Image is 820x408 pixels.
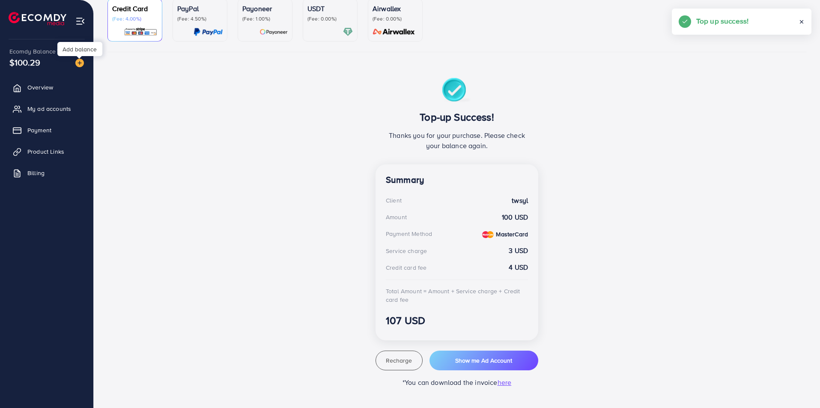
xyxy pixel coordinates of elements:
img: success [442,78,472,104]
img: card [343,27,353,37]
h5: Top up success! [696,15,748,27]
p: (Fee: 4.50%) [177,15,223,22]
strong: twsyl [512,196,528,205]
div: Add balance [57,42,102,56]
img: card [370,27,418,37]
strong: 4 USD [509,262,528,272]
p: Credit Card [112,3,158,14]
p: PayPal [177,3,223,14]
strong: 100 USD [502,212,528,222]
img: credit [482,231,494,238]
a: Payment [6,122,87,139]
p: (Fee: 0.00%) [307,15,353,22]
span: Overview [27,83,53,92]
p: (Fee: 4.00%) [112,15,158,22]
strong: 3 USD [509,246,528,256]
span: Show me Ad Account [455,356,512,365]
img: card [194,27,223,37]
p: Airwallex [373,3,418,14]
img: logo [9,12,66,25]
div: Amount [386,213,407,221]
div: Total Amount = Amount + Service charge + Credit card fee [386,287,528,304]
img: menu [75,16,85,26]
span: $100.29 [10,47,40,78]
span: My ad accounts [27,104,71,113]
span: Recharge [386,356,412,365]
a: Overview [6,79,87,96]
p: Payoneer [242,3,288,14]
span: Ecomdy Balance [9,47,56,56]
img: card [124,27,158,37]
p: (Fee: 1.00%) [242,15,288,22]
button: Recharge [376,351,423,370]
div: Credit card fee [386,263,426,272]
span: Product Links [27,147,64,156]
a: My ad accounts [6,100,87,117]
img: image [75,59,84,67]
p: (Fee: 0.00%) [373,15,418,22]
span: Payment [27,126,51,134]
strong: MasterCard [496,230,528,238]
iframe: Chat [784,369,814,402]
h4: Summary [386,175,528,185]
div: Payment Method [386,229,432,238]
span: Billing [27,169,45,177]
button: Show me Ad Account [429,351,538,370]
div: Service charge [386,247,427,255]
h3: 107 USD [386,314,528,327]
span: here [498,378,512,387]
img: card [259,27,288,37]
p: USDT [307,3,353,14]
p: *You can download the invoice [376,377,538,387]
a: Billing [6,164,87,182]
div: Client [386,196,402,205]
p: Thanks you for your purchase. Please check your balance again. [386,130,528,151]
a: Product Links [6,143,87,160]
h3: Top-up Success! [386,111,528,123]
